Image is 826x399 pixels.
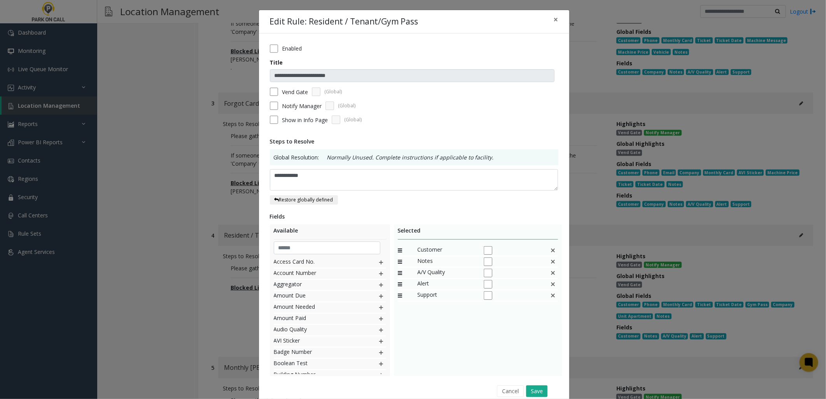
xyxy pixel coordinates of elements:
[274,303,362,313] span: Amount Needed
[497,385,524,397] button: Cancel
[378,303,384,313] img: plusIcon.svg
[282,44,302,52] label: Enabled
[417,268,476,278] span: A/V Quality
[274,325,362,335] span: Audio Quality
[270,212,558,220] div: Fields
[417,290,476,301] span: Support
[274,336,362,346] span: AVI Sticker
[550,257,556,267] img: This is a default field and cannot be deleted.
[417,279,476,289] span: Alert
[274,314,362,324] span: Amount Paid
[378,291,384,301] img: plusIcon.svg
[378,257,384,268] img: plusIcon.svg
[274,291,362,301] span: Amount Due
[319,153,494,161] p: Normally Unused. Complete instructions if applicable to facility.
[417,257,476,267] span: Notes
[274,359,362,369] span: Boolean Test
[378,359,384,369] img: plusIcon.svg
[378,370,384,380] img: plusIcon.svg
[550,290,556,301] img: This is a default field and cannot be deleted.
[270,137,558,145] div: Steps to Resolve
[344,116,362,123] span: (Global)
[417,245,476,255] span: Customer
[550,279,556,289] img: This is a default field and cannot be deleted.
[324,88,342,95] span: (Global)
[378,269,384,279] img: plusIcon.svg
[548,10,564,29] button: Close
[338,102,355,109] span: (Global)
[274,269,362,279] span: Account Number
[550,245,556,255] img: false
[378,348,384,358] img: plusIcon.svg
[378,280,384,290] img: plusIcon.svg
[270,16,418,28] h4: Edit Rule: Resident / Tenant/Gym Pass
[550,268,556,278] img: This is a default field and cannot be deleted.
[554,14,558,25] span: ×
[274,280,362,290] span: Aggregator
[282,116,328,124] span: Show in Info Page
[282,102,322,110] label: Notify Manager
[270,58,283,66] label: Title
[378,314,384,324] img: plusIcon.svg
[274,370,362,380] span: Building Number
[274,153,319,161] span: Global Resolution:
[274,226,386,240] div: Available
[282,88,308,96] label: Vend Gate
[378,325,384,335] img: plusIcon.svg
[274,348,362,358] span: Badge Number
[398,226,558,240] div: Selected
[274,257,362,268] span: Access Card No.
[378,336,384,346] img: plusIcon.svg
[270,195,338,205] button: Restore globally defined
[526,385,548,397] button: Save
